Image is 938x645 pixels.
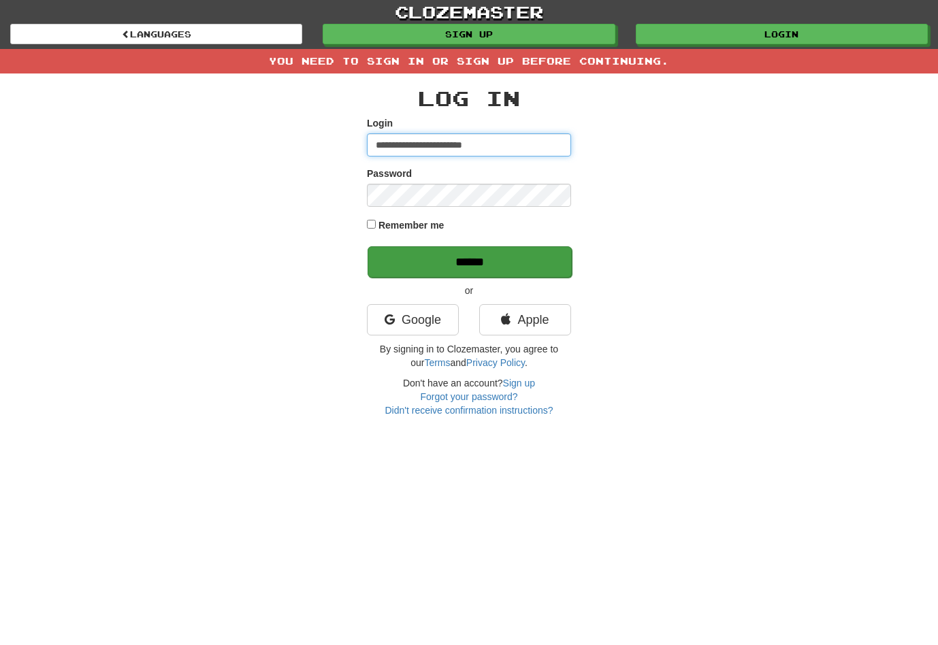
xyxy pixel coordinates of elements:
[466,357,525,368] a: Privacy Policy
[479,304,571,335] a: Apple
[10,24,302,44] a: Languages
[367,342,571,369] p: By signing in to Clozemaster, you agree to our and .
[367,116,393,130] label: Login
[420,391,517,402] a: Forgot your password?
[385,405,553,416] a: Didn't receive confirmation instructions?
[378,218,444,232] label: Remember me
[367,87,571,110] h2: Log In
[503,378,535,388] a: Sign up
[367,304,459,335] a: Google
[367,167,412,180] label: Password
[323,24,615,44] a: Sign up
[424,357,450,368] a: Terms
[636,24,928,44] a: Login
[367,284,571,297] p: or
[367,376,571,417] div: Don't have an account?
